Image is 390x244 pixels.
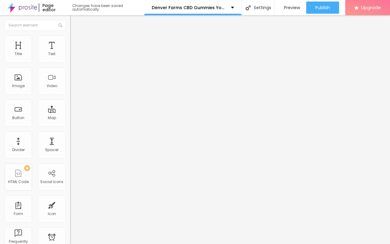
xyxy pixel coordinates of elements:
[284,5,300,10] span: Preview
[5,20,66,31] input: Search element
[306,2,339,14] button: Publish
[12,148,25,152] div: Divider
[12,84,25,88] div: Image
[58,23,62,27] img: Icone
[275,2,306,14] button: Preview
[246,5,251,10] img: Icone
[14,212,23,216] div: Form
[8,180,29,184] div: HTML Code
[12,116,24,120] div: Button
[315,5,330,10] span: Publish
[48,116,56,120] div: Map
[45,148,58,152] div: Spacer
[152,5,226,10] p: Denver Farms CBD Gummies Your Daily Wellness Boost
[48,212,56,216] div: Icon
[39,3,66,12] div: Page editor
[48,52,55,56] div: Text
[47,84,57,88] div: Video
[72,4,144,11] div: Changes have been saved automatically
[361,5,381,10] span: Upgrade
[15,52,22,56] div: Title
[40,180,63,184] div: Social Icons
[70,15,390,244] iframe: Editor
